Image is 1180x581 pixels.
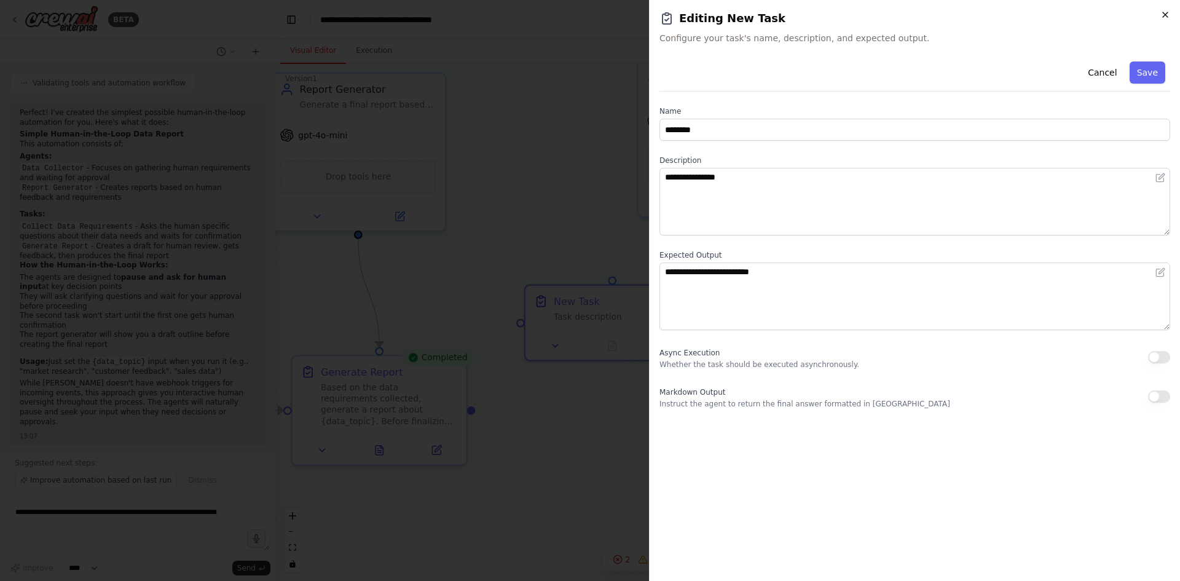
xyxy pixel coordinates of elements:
p: Instruct the agent to return the final answer formatted in [GEOGRAPHIC_DATA] [659,399,950,409]
p: Whether the task should be executed asynchronously. [659,360,859,370]
h2: Editing New Task [659,10,1170,27]
span: Markdown Output [659,388,725,397]
label: Expected Output [659,250,1170,260]
button: Cancel [1080,61,1124,84]
button: Save [1130,61,1165,84]
label: Description [659,156,1170,165]
button: Open in editor [1153,265,1168,280]
span: Configure your task's name, description, and expected output. [659,32,1170,44]
label: Name [659,106,1170,116]
button: Open in editor [1153,170,1168,185]
span: Async Execution [659,349,720,357]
